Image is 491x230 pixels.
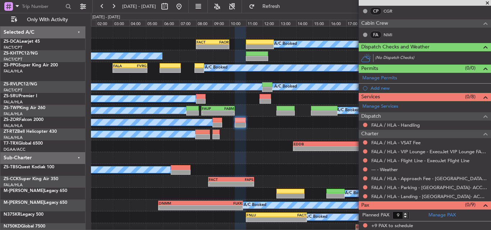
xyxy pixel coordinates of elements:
[4,130,57,134] a: ZT-RTZBell Helicopter 430
[113,64,130,68] div: FALA
[370,7,382,15] div: CP
[19,17,76,22] span: Only With Activity
[384,8,400,14] a: CGR
[4,63,58,67] a: ZS-PPGSuper King Air 200
[305,212,327,222] div: A/C Booked
[274,81,297,92] div: A/C Booked
[361,130,378,138] span: Charter
[279,20,296,26] div: 13:00
[129,20,146,26] div: 04:00
[4,82,18,86] span: ZS-RVL
[361,43,430,51] span: Dispatch Checks and Weather
[4,88,22,93] a: FACT/CPT
[163,20,179,26] div: 06:00
[345,188,368,199] div: A/C Booked
[247,213,276,217] div: FNLU
[4,118,19,122] span: ZS-ZOR
[274,39,297,50] div: A/C Booked
[244,200,266,211] div: A/C Booked
[212,44,229,49] div: -
[113,20,129,26] div: 03:00
[4,212,43,217] a: N375KRLegacy 500
[247,217,276,222] div: -
[4,165,54,169] a: ZS-TBSQuest Kodiak 100
[231,177,253,182] div: FAPS
[4,212,20,217] span: N375KR
[8,14,78,25] button: Only With Activity
[330,20,346,26] div: 16:00
[197,44,213,49] div: -
[197,40,213,44] div: FACT
[263,20,279,26] div: 12:00
[4,94,37,98] a: ZS-SRUPremier I
[229,20,246,26] div: 10:00
[22,1,63,12] input: Trip Number
[4,141,43,146] a: T7-TRXGlobal 6500
[201,206,242,210] div: -
[371,122,420,128] a: FALA / HLA - Handling
[375,55,491,62] div: (No Dispatch Checks)
[201,201,242,205] div: FLKK
[294,142,347,146] div: EDDB
[276,213,306,217] div: FACT
[202,111,218,115] div: -
[231,182,253,186] div: -
[371,175,487,182] a: FALA / HLA - Approach Fee - [GEOGRAPHIC_DATA]- ACC # 1800
[347,146,399,151] div: -
[4,118,43,122] a: ZS-ZORFalcon 2000
[346,20,363,26] div: 17:00
[256,4,286,9] span: Refresh
[276,217,306,222] div: -
[371,158,469,164] a: FALA / HLA - Flight Line - ExecuJet Flight Line
[4,201,44,205] span: M-[PERSON_NAME]
[213,20,229,26] div: 09:00
[371,149,487,155] a: FALA / HLA - VIP Lounge - ExecuJet VIP Lounge FALA / HLA
[370,31,382,39] div: FA
[4,182,23,188] a: FALA/HLA
[122,3,156,10] span: [DATE] - [DATE]
[209,177,231,182] div: FACT
[4,94,19,98] span: ZS-SRU
[4,130,17,134] span: ZT-RTZ
[294,146,347,151] div: -
[361,201,369,210] span: Pax
[362,212,389,219] label: Planned PAX
[465,64,476,72] span: (0/0)
[313,20,329,26] div: 15:00
[4,189,44,193] span: M-[PERSON_NAME]
[218,106,234,111] div: FABM
[428,212,456,219] a: Manage PAX
[371,85,487,91] div: Add new
[4,51,19,56] span: ZS-KHT
[384,32,400,38] a: NMI
[4,165,18,169] span: ZS-TBS
[362,75,397,82] a: Manage Permits
[361,19,388,28] span: Cabin Crew
[92,14,120,20] div: [DATE] - [DATE]
[245,1,289,12] button: Refresh
[362,103,398,110] a: Manage Services
[4,224,21,229] span: N750KD
[361,112,381,121] span: Dispatch
[371,140,421,146] a: FALA / HLA - VSAT Fee
[130,68,147,72] div: -
[465,201,476,208] span: (0/9)
[4,106,45,110] a: ZS-TWPKing Air 260
[4,147,26,152] a: DGAA/ACC
[4,141,18,146] span: T7-TRX
[371,222,413,230] span: +9 PAX to schedule
[4,189,67,193] a: M-[PERSON_NAME]Legacy 650
[4,177,19,181] span: ZS-CCK
[130,64,147,68] div: FVRG
[356,225,454,229] div: EGSS
[4,135,23,140] a: FALA/HLA
[296,20,313,26] div: 14:00
[212,40,229,44] div: FAOR
[146,20,162,26] div: 05:00
[113,68,130,72] div: -
[4,224,45,229] a: N750KDGlobal 7500
[4,177,58,181] a: ZS-CCKSuper King Air 350
[179,20,196,26] div: 07:00
[96,20,113,26] div: 02:00
[4,39,40,44] a: ZS-DCALearjet 45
